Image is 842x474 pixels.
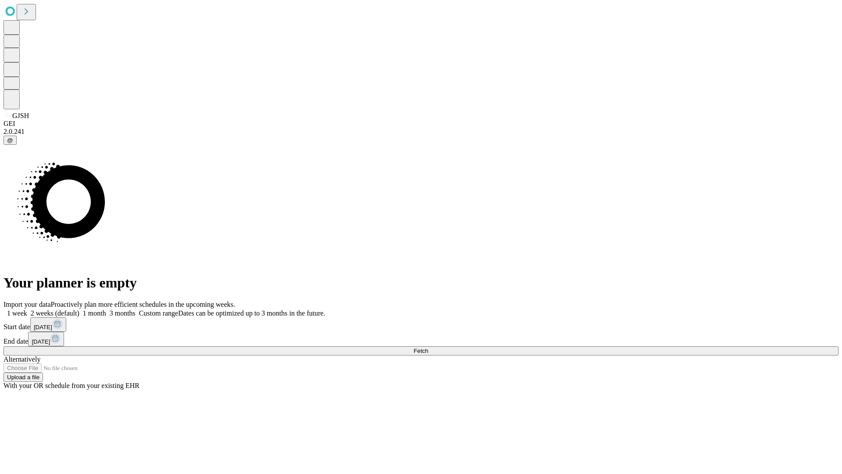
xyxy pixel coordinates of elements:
span: [DATE] [34,324,52,330]
div: End date [4,332,838,346]
span: Alternatively [4,355,40,363]
span: Fetch [414,348,428,354]
button: [DATE] [30,317,66,332]
div: 2.0.241 [4,128,838,136]
span: 1 week [7,309,27,317]
span: @ [7,137,13,144]
button: Fetch [4,346,838,355]
span: 3 months [110,309,136,317]
span: 1 month [83,309,106,317]
div: GEI [4,120,838,128]
span: Dates can be optimized up to 3 months in the future. [178,309,325,317]
span: [DATE] [32,338,50,345]
span: Proactively plan more efficient schedules in the upcoming weeks. [51,301,235,308]
button: @ [4,136,17,145]
button: [DATE] [28,332,64,346]
span: GJSH [12,112,29,119]
button: Upload a file [4,373,43,382]
span: Import your data [4,301,51,308]
span: 2 weeks (default) [31,309,79,317]
span: Custom range [139,309,178,317]
div: Start date [4,317,838,332]
h1: Your planner is empty [4,275,838,291]
span: With your OR schedule from your existing EHR [4,382,139,389]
